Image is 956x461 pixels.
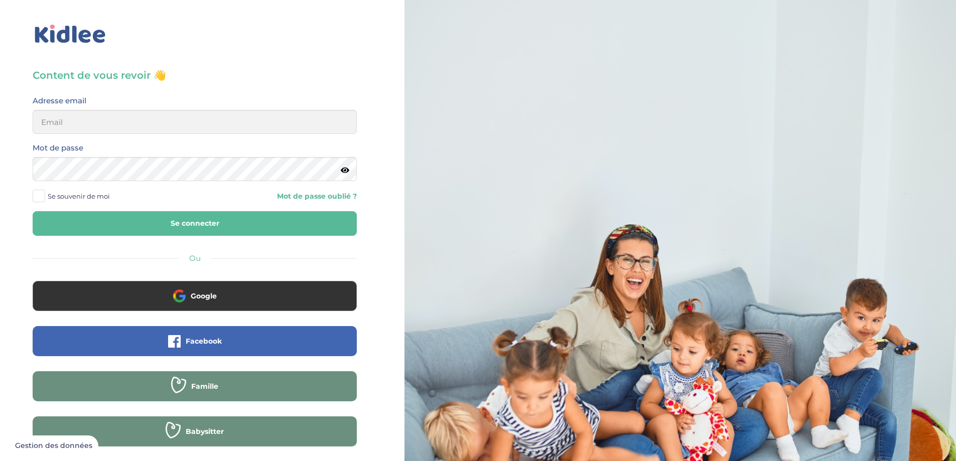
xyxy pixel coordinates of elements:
[33,94,86,107] label: Adresse email
[189,253,201,263] span: Ou
[33,416,357,446] button: Babysitter
[33,211,357,236] button: Se connecter
[33,433,357,443] a: Babysitter
[33,23,108,46] img: logo_kidlee_bleu
[33,326,357,356] button: Facebook
[186,426,224,436] span: Babysitter
[48,190,110,203] span: Se souvenir de moi
[33,371,357,401] button: Famille
[33,68,357,82] h3: Content de vous revoir 👋
[9,435,98,456] button: Gestion des données
[33,110,357,134] input: Email
[33,281,357,311] button: Google
[202,192,357,201] a: Mot de passe oublié ?
[33,343,357,353] a: Facebook
[15,441,92,450] span: Gestion des données
[33,141,83,155] label: Mot de passe
[173,289,186,302] img: google.png
[33,298,357,308] a: Google
[191,291,217,301] span: Google
[168,335,181,348] img: facebook.png
[186,336,222,346] span: Facebook
[33,388,357,398] a: Famille
[191,381,218,391] span: Famille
